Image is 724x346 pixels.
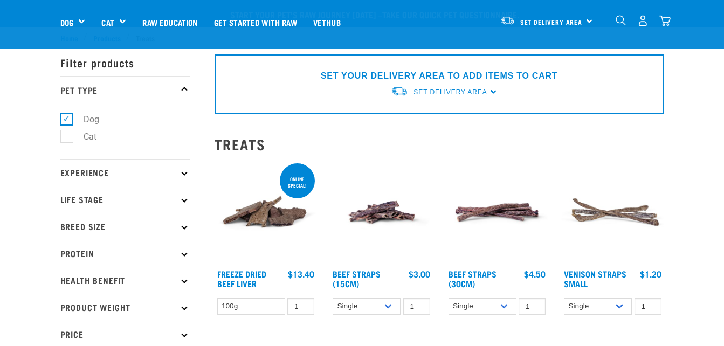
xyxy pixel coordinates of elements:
[333,271,381,286] a: Beef Straps (15cm)
[520,20,583,24] span: Set Delivery Area
[659,15,671,26] img: home-icon@2x.png
[101,16,114,29] a: Cat
[134,1,205,44] a: Raw Education
[280,171,315,193] div: ONLINE SPECIAL!
[60,76,190,103] p: Pet Type
[413,88,487,96] span: Set Delivery Area
[60,267,190,294] p: Health Benefit
[500,16,515,25] img: van-moving.png
[60,186,190,213] p: Life Stage
[60,240,190,267] p: Protein
[635,298,661,315] input: 1
[640,269,661,279] div: $1.20
[206,1,305,44] a: Get started with Raw
[217,271,266,286] a: Freeze Dried Beef Liver
[330,161,433,264] img: Raw Essentials Beef Straps 15cm 6 Pack
[616,15,626,25] img: home-icon-1@2x.png
[215,161,318,264] img: Stack Of Freeze Dried Beef Liver For Pets
[321,70,557,82] p: SET YOUR DELIVERY AREA TO ADD ITEMS TO CART
[288,269,314,279] div: $13.40
[409,269,430,279] div: $3.00
[519,298,546,315] input: 1
[637,15,649,26] img: user.png
[561,161,664,264] img: Venison Straps
[524,269,546,279] div: $4.50
[60,49,190,76] p: Filter products
[287,298,314,315] input: 1
[564,271,626,286] a: Venison Straps Small
[305,1,349,44] a: Vethub
[215,136,664,153] h2: Treats
[391,86,408,97] img: van-moving.png
[446,161,549,264] img: Raw Essentials Beef Straps 6 Pack
[60,213,190,240] p: Breed Size
[449,271,497,286] a: Beef Straps (30cm)
[66,113,104,126] label: Dog
[403,298,430,315] input: 1
[60,294,190,321] p: Product Weight
[66,130,101,143] label: Cat
[60,16,73,29] a: Dog
[60,159,190,186] p: Experience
